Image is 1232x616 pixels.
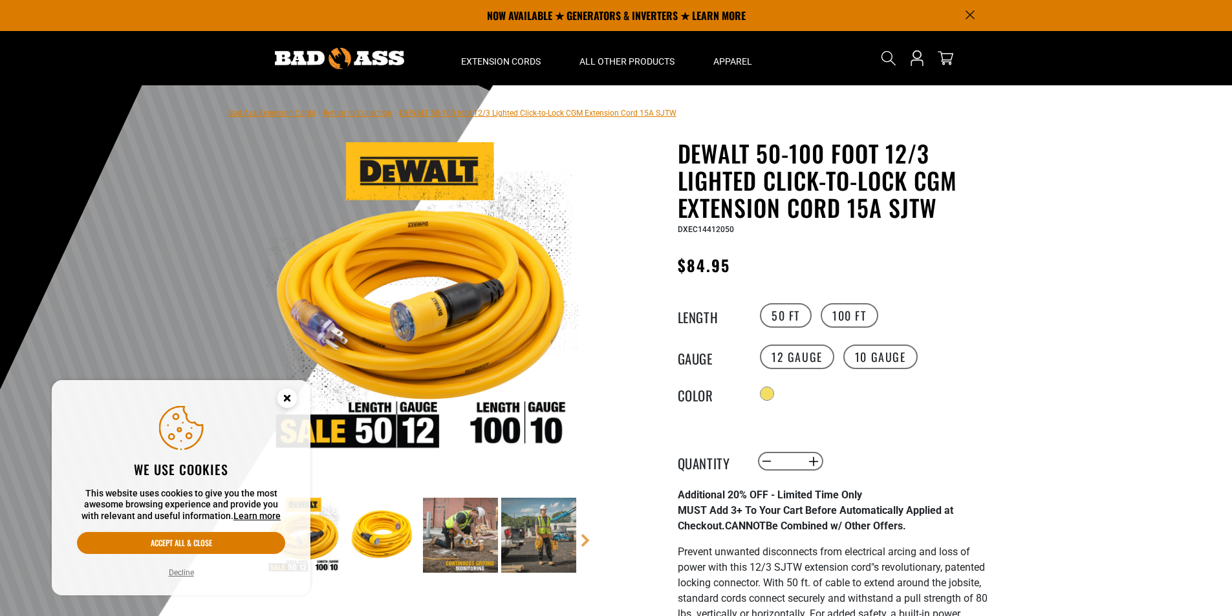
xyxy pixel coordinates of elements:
[678,504,953,532] strong: MUST Add 3+ To Your Cart Before Automatically Applied at Checkout. Be Combined w/ Other Offers.
[713,56,752,67] span: Apparel
[678,253,730,277] span: $84.95
[760,345,834,369] label: 12 Gauge
[579,534,592,547] a: Next
[77,461,285,478] h2: We use cookies
[560,31,694,85] summary: All Other Products
[318,109,321,118] span: ›
[461,56,541,67] span: Extension Cords
[678,140,995,221] h1: DEWALT 50-100 foot 12/3 Lighted Click-to-Lock CGM Extension Cord 15A SJTW
[228,109,316,118] a: Bad Ass Extension Cords
[678,225,734,234] span: DXEC14412050
[77,532,285,554] button: Accept all & close
[678,348,742,365] legend: Gauge
[678,453,742,470] label: Quantity
[228,105,676,120] nav: breadcrumbs
[678,385,742,402] legend: Color
[52,380,310,596] aside: Cookie Consent
[694,31,772,85] summary: Apparel
[843,345,918,369] label: 10 Gauge
[878,48,899,69] summary: Search
[760,303,812,328] label: 50 FT
[275,48,404,69] img: Bad Ass Extension Cords
[821,303,878,328] label: 100 FT
[77,488,285,522] p: This website uses cookies to give you the most awesome browsing experience and provide you with r...
[725,520,766,532] span: CANNOT
[678,307,742,324] legend: Length
[394,109,397,118] span: ›
[442,31,560,85] summary: Extension Cords
[678,489,862,501] strong: Additional 20% OFF - Limited Time Only
[165,566,198,579] button: Decline
[400,109,676,118] span: DEWALT 50-100 foot 12/3 Lighted Click-to-Lock CGM Extension Cord 15A SJTW
[323,109,392,118] a: Return to Collection
[233,511,281,521] a: Learn more
[579,56,675,67] span: All Other Products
